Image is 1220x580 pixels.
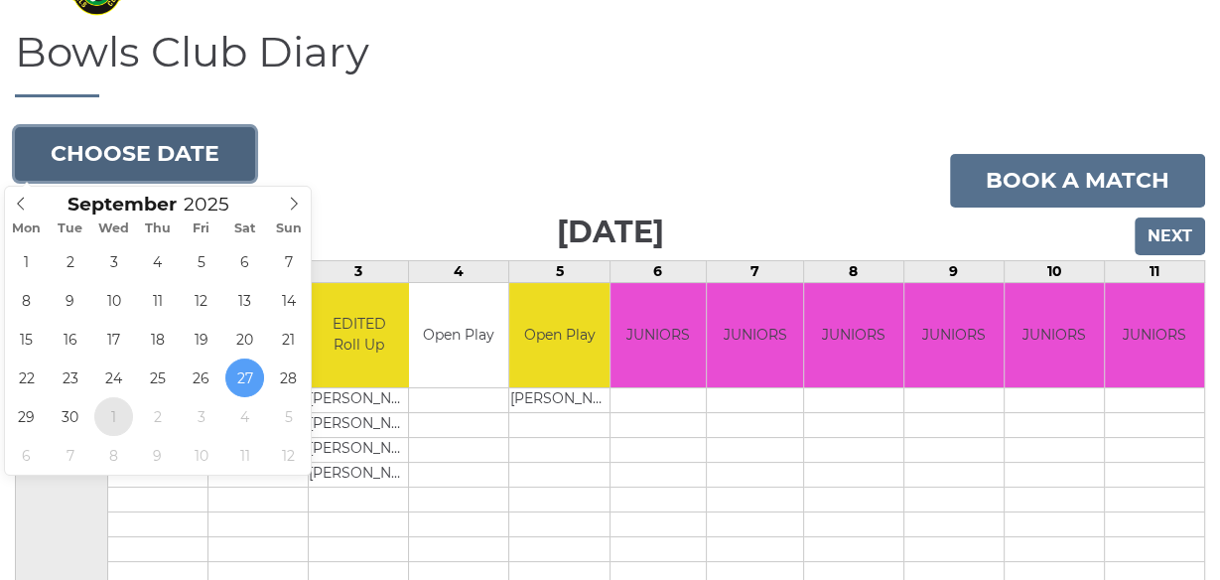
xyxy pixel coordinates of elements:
input: Next [1135,217,1205,255]
span: September 8, 2025 [7,281,46,320]
td: [PERSON_NAME] [309,437,409,462]
span: October 11, 2025 [225,436,264,475]
span: Sun [267,222,311,235]
span: October 3, 2025 [182,397,220,436]
td: JUNIORS [1105,283,1204,387]
span: September 20, 2025 [225,320,264,359]
td: 10 [1004,261,1104,283]
span: October 7, 2025 [51,436,89,475]
span: September 27, 2025 [225,359,264,397]
span: October 12, 2025 [269,436,308,475]
span: September 12, 2025 [182,281,220,320]
td: Open Play [409,283,508,387]
td: JUNIORS [1005,283,1104,387]
h1: Bowls Club Diary [15,29,1205,97]
span: September 5, 2025 [182,242,220,281]
a: Book a match [950,154,1205,208]
td: 9 [903,261,1004,283]
td: 5 [509,261,610,283]
span: September 16, 2025 [51,320,89,359]
td: JUNIORS [804,283,903,387]
span: September 23, 2025 [51,359,89,397]
span: October 6, 2025 [7,436,46,475]
span: September 9, 2025 [51,281,89,320]
span: September 7, 2025 [269,242,308,281]
span: September 10, 2025 [94,281,133,320]
span: October 2, 2025 [138,397,177,436]
span: October 8, 2025 [94,436,133,475]
span: September 19, 2025 [182,320,220,359]
span: October 9, 2025 [138,436,177,475]
span: September 4, 2025 [138,242,177,281]
span: September 1, 2025 [7,242,46,281]
span: September 11, 2025 [138,281,177,320]
button: Choose date [15,127,255,181]
span: Thu [136,222,180,235]
span: September 22, 2025 [7,359,46,397]
span: September 26, 2025 [182,359,220,397]
td: 3 [309,261,409,283]
td: [PERSON_NAME] [509,387,610,412]
td: 7 [707,261,804,283]
td: JUNIORS [610,283,707,387]
span: October 5, 2025 [269,397,308,436]
span: Mon [5,222,49,235]
td: 11 [1104,261,1204,283]
span: Sat [223,222,267,235]
span: September 30, 2025 [51,397,89,436]
td: 8 [803,261,903,283]
span: September 3, 2025 [94,242,133,281]
span: September 29, 2025 [7,397,46,436]
td: [PERSON_NAME] [309,462,409,487]
span: October 1, 2025 [94,397,133,436]
td: JUNIORS [904,283,1004,387]
td: [PERSON_NAME] [309,412,409,437]
span: Wed [92,222,136,235]
span: September 24, 2025 [94,359,133,397]
input: Scroll to increment [177,193,254,216]
span: September 18, 2025 [138,320,177,359]
span: Scroll to increment [68,196,177,215]
span: Fri [180,222,223,235]
span: September 2, 2025 [51,242,89,281]
span: September 28, 2025 [269,359,308,397]
span: September 6, 2025 [225,242,264,281]
span: September 17, 2025 [94,320,133,359]
td: EDITED Roll Up [309,283,409,387]
span: Tue [49,222,92,235]
td: JUNIORS [707,283,803,387]
span: September 25, 2025 [138,359,177,397]
td: 6 [610,261,707,283]
span: September 13, 2025 [225,281,264,320]
span: September 15, 2025 [7,320,46,359]
td: Open Play [509,283,610,387]
span: September 21, 2025 [269,320,308,359]
td: [PERSON_NAME] [309,387,409,412]
span: October 10, 2025 [182,436,220,475]
span: September 14, 2025 [269,281,308,320]
span: October 4, 2025 [225,397,264,436]
td: 4 [409,261,509,283]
